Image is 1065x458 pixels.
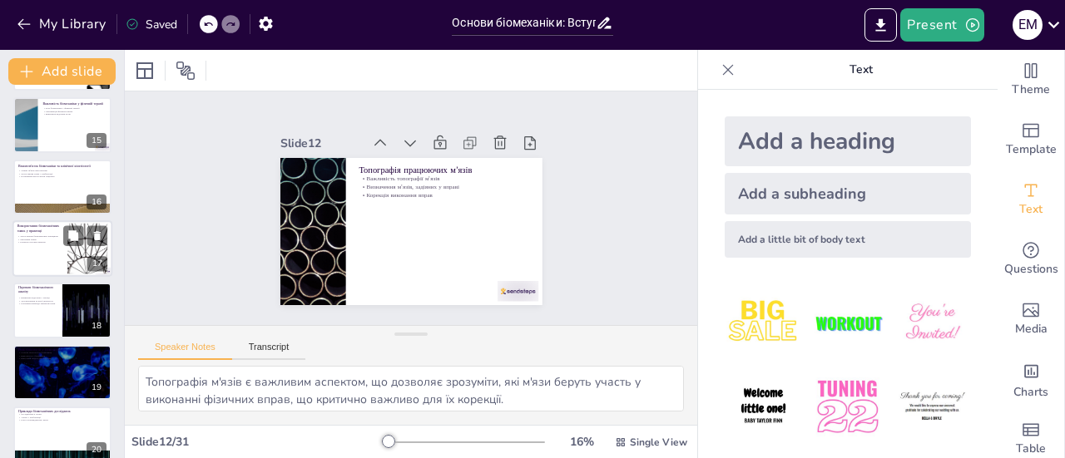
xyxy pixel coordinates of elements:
button: Add slide [8,58,116,85]
div: Add a little bit of body text [725,221,971,258]
p: Застосування знань у реабілітації [18,172,106,175]
p: Переваги біомеханічного аналізу [18,284,57,293]
span: Template [1006,140,1057,159]
p: Важливість топографії м'язів [359,175,529,183]
img: 4.jpeg [725,368,802,446]
div: Add ready made slides [998,110,1064,170]
div: Slide 12 [280,135,363,151]
p: Розвиток рухових навичок [17,241,62,244]
p: Поліпшення якості життя пацієнтів [18,175,106,178]
p: Взаємозв'язок біомеханіки та клінічної кінезіології [18,163,106,168]
div: 18 [87,318,106,333]
div: 20 [87,442,106,457]
p: Топографія працюючих м’язів [359,164,529,176]
p: Важливість біомеханіки у фізичній терапії [42,101,106,106]
div: 16 % [562,434,602,450]
p: Визначення м'язів, задіяних у вправі [359,183,529,191]
div: 16 [87,195,106,209]
img: 1.jpeg [725,284,802,362]
button: Delete Slide [87,225,107,245]
button: My Library [12,11,113,37]
div: Slide 12 / 31 [131,434,385,450]
div: 16 [13,160,111,214]
span: Position [176,61,196,81]
div: Get real-time input from your audience [998,229,1064,289]
div: 19 [13,345,111,400]
span: Media [1015,320,1048,338]
p: Приклади біомеханічних досліджень [18,409,106,414]
div: Add a subheading [725,173,971,214]
p: Розуміння взаємодії елементів рухів [18,302,57,305]
div: Add images, graphics, shapes or video [998,289,1064,349]
div: 19 [87,380,106,395]
img: 2.jpeg [809,284,886,362]
div: 15 [87,133,106,148]
div: Add a heading [725,116,971,166]
p: Роль біомеханіки у фізичній терапії [42,107,106,111]
p: Лікування травм [17,238,62,241]
p: Віртуальні моделі для навчання [18,357,106,361]
p: Text [741,50,981,90]
p: Застосування біомеханічних принципів [17,234,62,238]
div: Saved [126,17,177,32]
span: Text [1019,200,1043,219]
div: 15 [13,97,111,152]
div: 18 [13,283,111,337]
div: Add charts and graphs [998,349,1064,409]
p: Сучасні технології в біомеханіці [18,351,106,354]
span: Single View [630,436,687,449]
button: Е М [1013,8,1043,42]
p: Виявлення недоліків у техніці [18,296,57,299]
div: 17 [12,220,112,277]
p: Аналіз у реабілітації [18,416,106,419]
button: Duplicate Slide [63,225,83,245]
p: Дослідження в спорті [18,413,106,416]
p: Використання біомеханічних знань у практиці [17,224,62,233]
span: Theme [1012,81,1050,99]
div: Change the overall theme [998,50,1064,110]
p: Рухи в повсякденному житті [18,419,106,422]
span: Table [1016,440,1046,458]
textarea: Топографія м'язів є важливим аспектом, що дозволяє зрозуміти, які м'язи беруть участь у виконанні... [138,366,684,411]
span: Charts [1013,383,1048,401]
p: Удосконалення рухової діяльності [18,299,57,303]
p: Корекція виконання вправ [359,190,529,199]
span: Questions [1004,260,1058,278]
p: Тісний зв'язок між науками [18,169,106,172]
p: Роль технологій у біомеханіці [18,347,106,352]
div: Layout [131,57,158,84]
div: 17 [87,257,107,272]
p: Виявлення недоліків рухів [42,113,106,116]
input: Insert title [452,11,595,35]
button: Transcript [232,342,306,360]
div: Е М [1013,10,1043,40]
img: 3.jpeg [894,284,971,362]
div: Add text boxes [998,170,1064,229]
button: Export to PowerPoint [864,8,897,42]
img: 5.jpeg [809,368,886,446]
p: Оптимізація фізичних вправ [42,110,106,113]
p: Відеоаналіз у біомеханіці [18,354,106,357]
button: Present [900,8,983,42]
img: 6.jpeg [894,368,971,446]
button: Speaker Notes [138,342,232,360]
